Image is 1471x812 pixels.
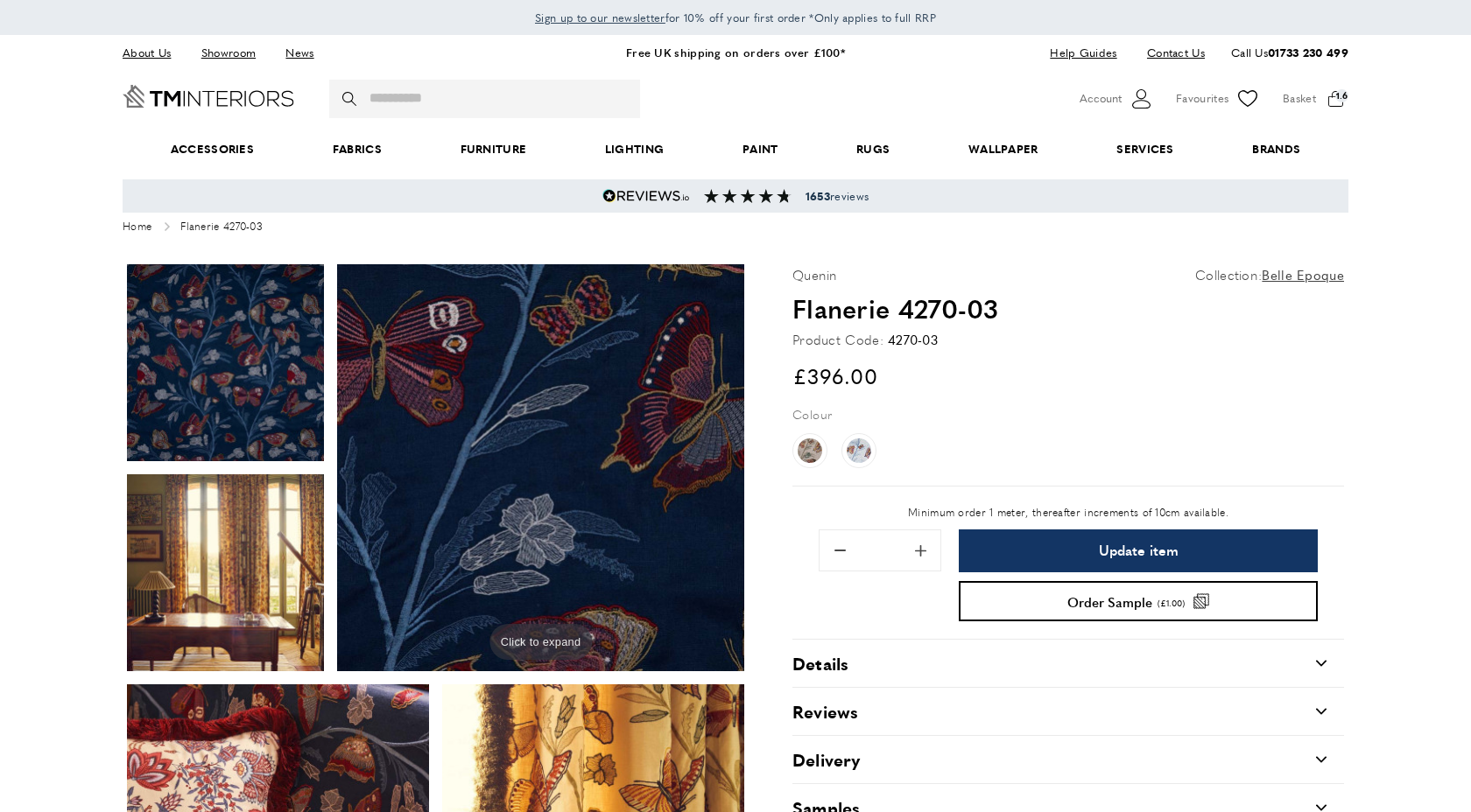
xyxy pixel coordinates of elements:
[703,122,817,176] a: Paint
[792,329,883,350] strong: Product Code
[337,264,744,671] img: product photo
[1037,41,1130,65] a: Help Guides
[821,532,858,569] button: Remove 0.1 from quantity
[337,264,744,671] a: product photoClick to expand
[421,122,566,176] a: Furniture
[841,433,876,468] a: Flanerie 4270-02
[123,85,294,108] a: Go to Home page
[272,41,327,65] a: News
[929,122,1077,176] a: Wallpaper
[1176,89,1228,108] span: Favourites
[1158,598,1185,607] span: (£1.00)
[602,189,690,203] img: Reviews.io 5 stars
[847,438,871,463] img: Flanerie 4270-02
[293,122,421,176] a: Fabrics
[188,41,269,65] a: Showroom
[131,122,293,176] span: Accessories
[792,404,832,423] p: Colour
[1214,122,1340,176] a: Brands
[792,651,848,675] h2: Details
[1268,44,1348,60] a: 01733 230 499
[959,581,1318,621] button: Order Sample (£1.00)
[1231,44,1348,62] p: Call Us
[342,80,360,118] button: Search
[792,290,1344,326] h1: Flanerie 4270-03
[902,532,939,569] button: Add 0.1 to quantity
[819,504,1318,521] p: Minimum order 1 meter, thereafter increments of 10cm available.
[817,122,929,176] a: Rugs
[806,188,830,204] strong: 1653
[792,264,838,285] p: Quenin
[535,10,936,25] span: for 10% off your first order *Only applies to full RRP
[127,264,324,461] img: product photo
[888,329,938,350] div: 4270-03
[1078,122,1214,176] a: Services
[1176,86,1261,112] a: Favourites
[806,189,869,203] span: reviews
[792,747,861,772] h2: Delivery
[127,474,324,671] img: product photo
[704,189,792,203] img: Reviews section
[123,41,184,65] a: About Us
[123,221,151,234] a: Home
[1080,86,1154,112] button: Customer Account
[1080,89,1122,108] span: Account
[626,44,845,60] a: Free UK shipping on orders over £100*
[1067,595,1152,608] span: Order Sample
[535,9,665,26] a: Sign up to our newsletter
[792,433,827,468] a: Flanerie 4270-01
[1099,543,1179,557] span: Update item
[792,699,858,724] h2: Reviews
[792,360,877,390] span: £396.00
[180,221,262,234] span: Flanerie 4270-03
[1134,41,1205,65] a: Contact Us
[535,10,665,25] span: Sign up to our newsletter
[798,438,822,463] img: Flanerie 4270-01
[959,529,1318,572] button: Update item
[1262,264,1344,285] a: Belle Epoque
[566,122,703,176] a: Lighting
[1195,264,1344,285] p: Collection:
